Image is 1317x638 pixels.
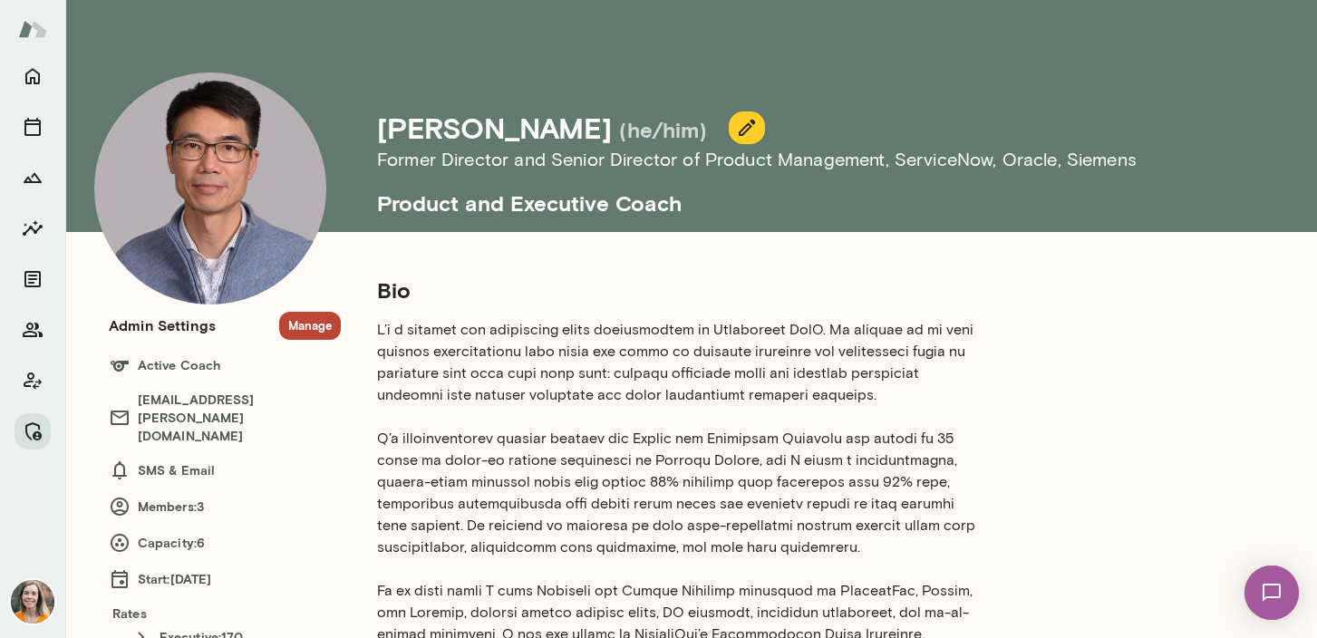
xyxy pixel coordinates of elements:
h5: Bio [377,275,986,304]
h6: SMS & Email [109,459,341,481]
button: Home [15,58,51,94]
button: Growth Plan [15,159,51,196]
h6: Members: 3 [109,496,341,517]
h5: Product and Executive Coach [377,174,1160,217]
h5: (he/him) [619,115,707,144]
button: Client app [15,362,51,399]
button: Insights [15,210,51,246]
h6: Start: [DATE] [109,568,341,590]
img: Victor Chan [94,72,326,304]
h6: Former Director and Senior Director of Product Management , ServiceNow, Oracle, Siemens [377,145,1160,174]
h4: [PERSON_NAME] [377,111,612,145]
button: Members [15,312,51,348]
h6: [EMAIL_ADDRESS][PERSON_NAME][DOMAIN_NAME] [109,391,341,445]
h6: Rates [109,604,341,623]
button: Manage [15,413,51,449]
h6: Capacity: 6 [109,532,341,554]
h6: Admin Settings [109,314,216,336]
button: Sessions [15,109,51,145]
img: Carrie Kelly [11,580,54,623]
h6: Active Coach [109,354,341,376]
button: Manage [279,312,341,340]
img: Mento [18,12,47,46]
button: Documents [15,261,51,297]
